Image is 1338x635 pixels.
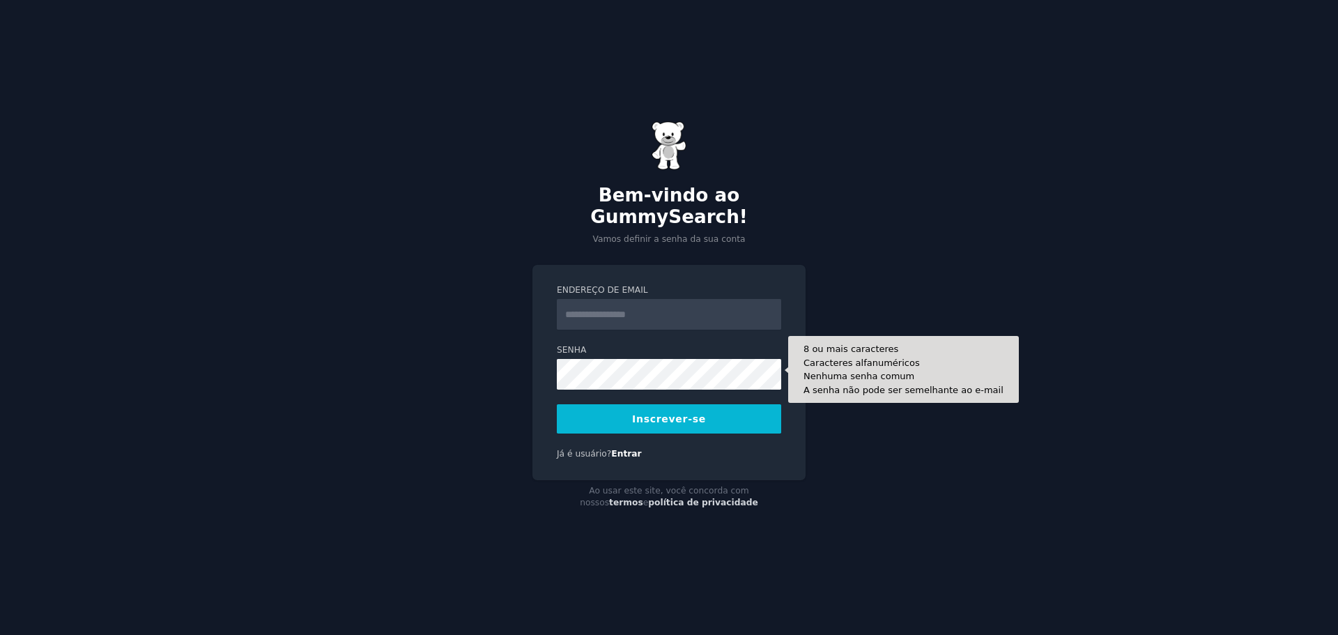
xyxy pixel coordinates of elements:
[648,498,758,507] a: política de privacidade
[611,449,641,459] a: Entrar
[557,449,611,459] font: Já é usuário?
[557,345,586,355] font: Senha
[652,121,686,170] img: Ursinho de goma
[557,285,648,295] font: Endereço de email
[580,486,749,508] font: Ao usar este site, você concorda com nossos
[590,185,748,228] font: Bem-vindo ao GummySearch!
[643,498,649,507] font: e
[592,234,745,244] font: Vamos definir a senha da sua conta
[557,404,781,434] button: Inscrever-se
[632,413,706,424] font: Inscrever-se
[609,498,643,507] a: termos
